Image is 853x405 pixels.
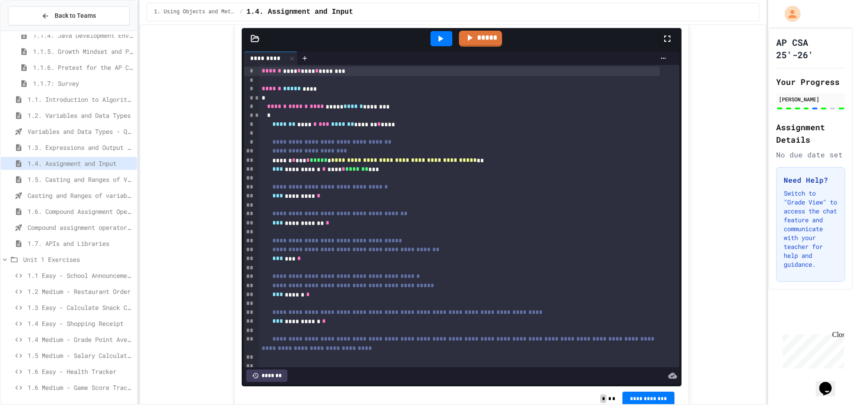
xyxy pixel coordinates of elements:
h2: Assignment Details [776,121,845,146]
span: 1.5 Medium - Salary Calculator [28,351,133,360]
span: 1.1 Easy - School Announcements [28,271,133,280]
span: 1.1.6. Pretest for the AP CSA Exam [33,63,133,72]
p: Switch to "Grade View" to access the chat feature and communicate with your teacher for help and ... [784,189,837,269]
span: Back to Teams [55,11,96,20]
span: 1.4. Assignment and Input [28,159,133,168]
div: [PERSON_NAME] [779,95,842,103]
h1: AP CSA 25'-26' [776,36,845,61]
span: Unit 1 Exercises [23,255,133,264]
span: 1.7. APIs and Libraries [28,239,133,248]
span: Variables and Data Types - Quiz [28,127,133,136]
span: 1.3. Expressions and Output [New] [28,143,133,152]
h2: Your Progress [776,76,845,88]
span: Casting and Ranges of variables - Quiz [28,191,133,200]
span: 1.2 Medium - Restaurant Order [28,287,133,296]
iframe: chat widget [816,369,844,396]
span: 1.2. Variables and Data Types [28,111,133,120]
span: 1.6 Easy - Health Tracker [28,367,133,376]
span: 1.4 Easy - Shopping Receipt [28,319,133,328]
div: No due date set [776,149,845,160]
span: 1.3 Easy - Calculate Snack Costs [28,303,133,312]
span: 1.1.4. Java Development Environments [33,31,133,40]
span: 1.5. Casting and Ranges of Values [28,175,133,184]
span: 1.1.7: Survey [33,79,133,88]
span: Compound assignment operators - Quiz [28,223,133,232]
span: 1.4 Medium - Grade Point Average [28,335,133,344]
button: Back to Teams [8,6,130,25]
span: 1.6. Compound Assignment Operators [28,207,133,216]
span: 1. Using Objects and Methods [154,8,236,16]
span: 1.1. Introduction to Algorithms, Programming, and Compilers [28,95,133,104]
span: 1.4. Assignment and Input [247,7,353,17]
div: Chat with us now!Close [4,4,61,56]
span: 1.6 Medium - Game Score Tracker [28,383,133,392]
iframe: chat widget [779,331,844,369]
span: / [240,8,243,16]
span: 1.1.5. Growth Mindset and Pair Programming [33,47,133,56]
div: My Account [775,4,803,24]
h3: Need Help? [784,175,837,185]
